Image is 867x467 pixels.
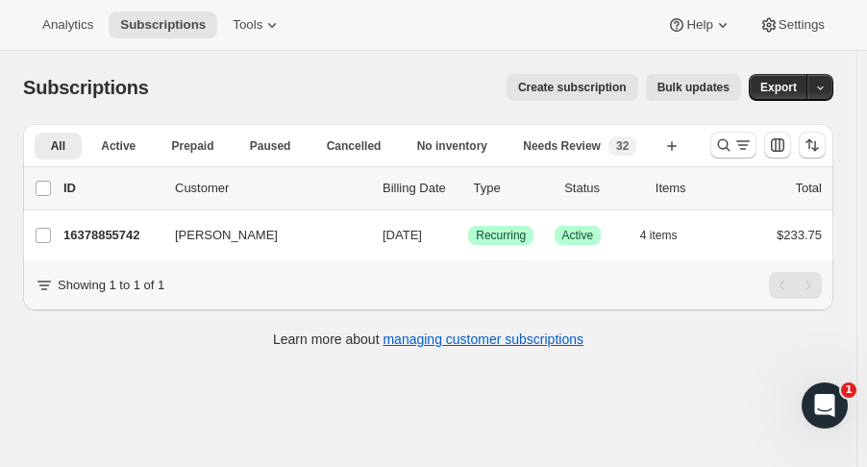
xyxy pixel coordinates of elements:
[777,228,822,242] span: $233.75
[760,80,797,95] span: Export
[764,132,791,159] button: Customize table column order and visibility
[710,132,756,159] button: Search and filter results
[383,179,458,198] p: Billing Date
[417,138,487,154] span: No inventory
[656,12,743,38] button: Help
[686,17,712,33] span: Help
[31,12,105,38] button: Analytics
[163,220,356,251] button: [PERSON_NAME]
[63,179,822,198] div: IDCustomerBilling DateTypeStatusItemsTotal
[518,80,627,95] span: Create subscription
[656,179,731,198] div: Items
[749,74,808,101] button: Export
[748,12,836,38] button: Settings
[656,133,687,160] button: Create new view
[562,228,594,243] span: Active
[383,332,583,347] a: managing customer subscriptions
[802,382,848,429] iframe: Intercom live chat
[523,138,601,154] span: Needs Review
[233,17,262,33] span: Tools
[646,74,741,101] button: Bulk updates
[476,228,526,243] span: Recurring
[101,138,136,154] span: Active
[63,179,160,198] p: ID
[779,17,825,33] span: Settings
[799,132,826,159] button: Sort the results
[221,12,293,38] button: Tools
[109,12,217,38] button: Subscriptions
[35,163,136,184] button: More views
[58,276,164,295] p: Showing 1 to 1 of 1
[769,272,822,299] nav: Pagination
[63,226,160,245] p: 16378855742
[175,226,278,245] span: [PERSON_NAME]
[23,77,149,98] span: Subscriptions
[175,179,367,198] p: Customer
[63,222,822,249] div: 16378855742[PERSON_NAME][DATE]SuccessRecurringSuccessActive4 items$233.75
[51,138,65,154] span: All
[796,179,822,198] p: Total
[42,17,93,33] span: Analytics
[383,228,422,242] span: [DATE]
[841,382,856,398] span: 1
[640,222,699,249] button: 4 items
[120,17,206,33] span: Subscriptions
[657,80,730,95] span: Bulk updates
[507,74,638,101] button: Create subscription
[250,138,291,154] span: Paused
[640,228,678,243] span: 4 items
[273,330,583,349] p: Learn more about
[616,138,629,154] span: 32
[564,179,640,198] p: Status
[474,179,550,198] div: Type
[327,138,382,154] span: Cancelled
[172,138,214,154] span: Prepaid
